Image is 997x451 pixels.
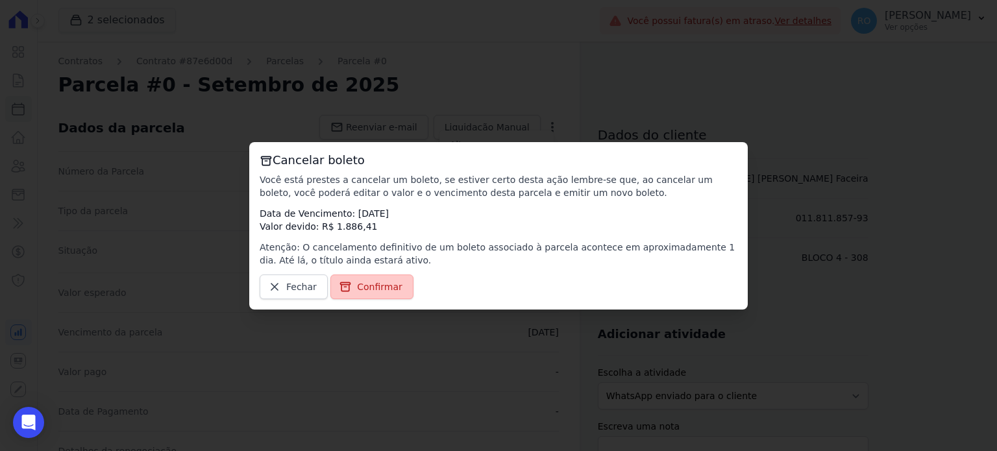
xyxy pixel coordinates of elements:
div: Open Intercom Messenger [13,407,44,438]
a: Fechar [260,274,328,299]
p: Data de Vencimento: [DATE] Valor devido: R$ 1.886,41 [260,207,737,233]
a: Confirmar [330,274,413,299]
p: Atenção: O cancelamento definitivo de um boleto associado à parcela acontece em aproximadamente 1... [260,241,737,267]
span: Confirmar [357,280,402,293]
p: Você está prestes a cancelar um boleto, se estiver certo desta ação lembre-se que, ao cancelar um... [260,173,737,199]
h3: Cancelar boleto [260,152,737,168]
span: Fechar [286,280,317,293]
